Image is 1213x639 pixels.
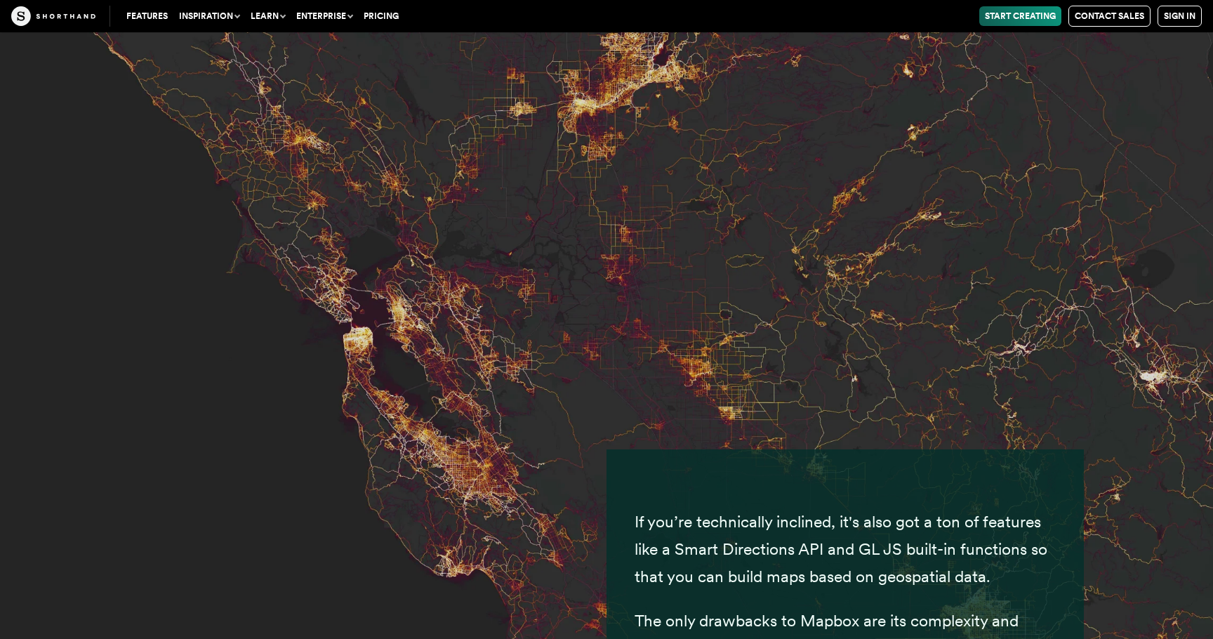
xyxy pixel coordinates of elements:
[11,6,95,26] img: The Craft
[245,6,291,26] button: Learn
[635,512,1047,586] span: If you’re technically inclined, it's also got a ton of features like a Smart Directions API and G...
[979,6,1061,26] a: Start Creating
[291,6,358,26] button: Enterprise
[1158,6,1202,27] a: Sign in
[1068,6,1151,27] a: Contact Sales
[121,6,173,26] a: Features
[358,6,404,26] a: Pricing
[173,6,245,26] button: Inspiration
